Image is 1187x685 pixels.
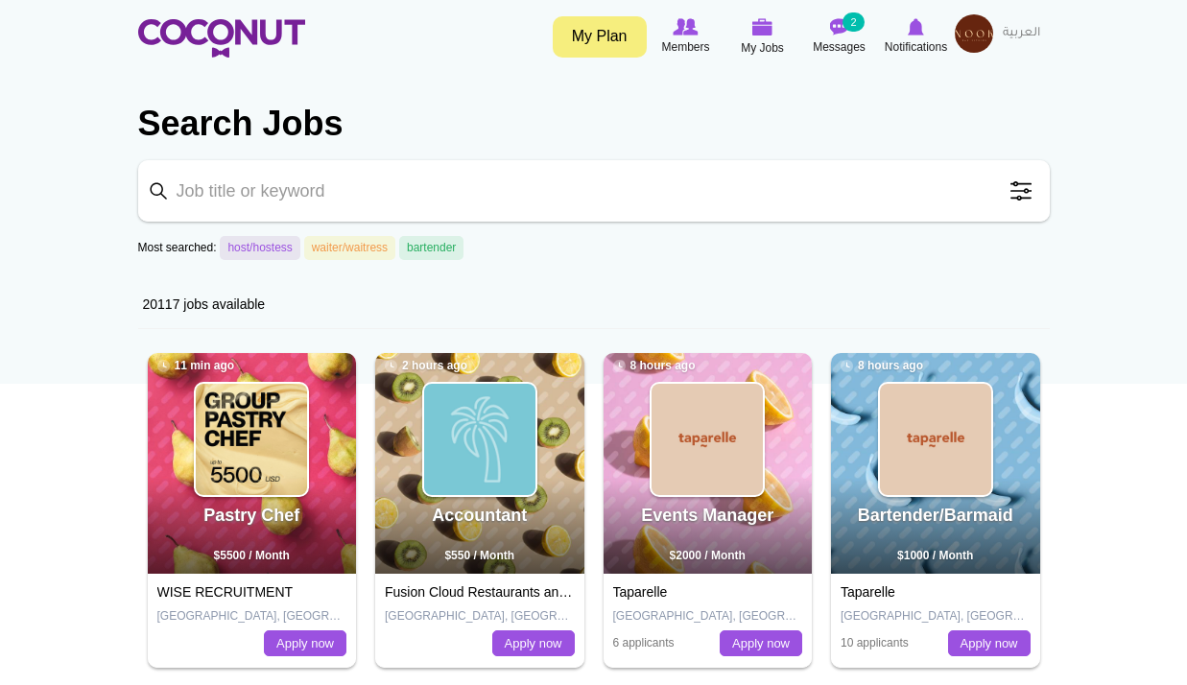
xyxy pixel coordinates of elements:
[724,14,801,59] a: My Jobs My Jobs
[613,608,803,625] p: [GEOGRAPHIC_DATA], [GEOGRAPHIC_DATA]
[264,630,346,657] a: Apply now
[670,549,746,562] span: $2000 / Month
[138,101,1050,147] h2: Search Jobs
[220,236,299,260] a: host/hostess
[138,280,1050,329] div: 20117 jobs available
[841,584,895,600] a: Taparelle
[553,16,647,58] a: My Plan
[641,506,773,525] a: Events Manager
[432,506,527,525] a: Accountant
[138,240,217,256] label: Most searched:
[385,608,575,625] p: [GEOGRAPHIC_DATA], [GEOGRAPHIC_DATA]
[138,160,1050,222] input: Job title or keyword
[801,14,878,59] a: Messages Messages 2
[492,630,575,657] a: Apply now
[841,608,1031,625] p: [GEOGRAPHIC_DATA], [GEOGRAPHIC_DATA]
[830,18,849,35] img: Messages
[948,630,1031,657] a: Apply now
[157,608,347,625] p: [GEOGRAPHIC_DATA], [GEOGRAPHIC_DATA]
[661,37,709,57] span: Members
[214,549,290,562] span: $5500 / Month
[720,630,802,657] a: Apply now
[613,358,696,374] span: 8 hours ago
[908,18,924,35] img: Notifications
[858,506,1013,525] a: Bartender/Barmaid
[157,584,294,600] a: WISE RECRUITMENT
[613,636,675,650] span: 6 applicants
[741,38,784,58] span: My Jobs
[841,358,923,374] span: 8 hours ago
[399,236,463,260] a: bartender
[203,506,299,525] a: Pastry Chef
[385,358,467,374] span: 2 hours ago
[424,384,535,495] img: Fusion Cloud Restaurants and Catering Services LLC
[138,19,305,58] img: Home
[885,37,947,57] span: Notifications
[813,37,866,57] span: Messages
[613,584,668,600] a: Taparelle
[157,358,235,374] span: 11 min ago
[878,14,955,59] a: Notifications Notifications
[648,14,724,59] a: Browse Members Members
[993,14,1050,53] a: العربية
[843,12,864,32] small: 2
[673,18,698,35] img: Browse Members
[304,236,395,260] a: waiter/waitress
[841,636,909,650] span: 10 applicants
[444,549,514,562] span: $550 / Month
[897,549,973,562] span: $1000 / Month
[385,584,704,600] a: Fusion Cloud Restaurants and Catering Services LLC
[752,18,773,35] img: My Jobs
